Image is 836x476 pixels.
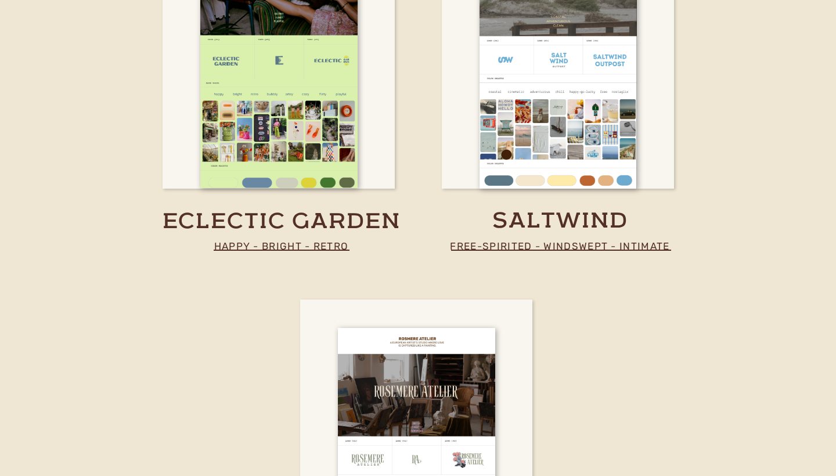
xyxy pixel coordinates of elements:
a: Saltwind [442,207,678,230]
p: free-spirited - windswept - intimate [444,237,676,254]
p: happy - bright - retro [188,237,374,254]
h2: Built to perform [141,81,430,106]
h2: Designed to [141,105,430,146]
a: eclectic garden [154,210,408,239]
h2: stand out [131,142,439,199]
